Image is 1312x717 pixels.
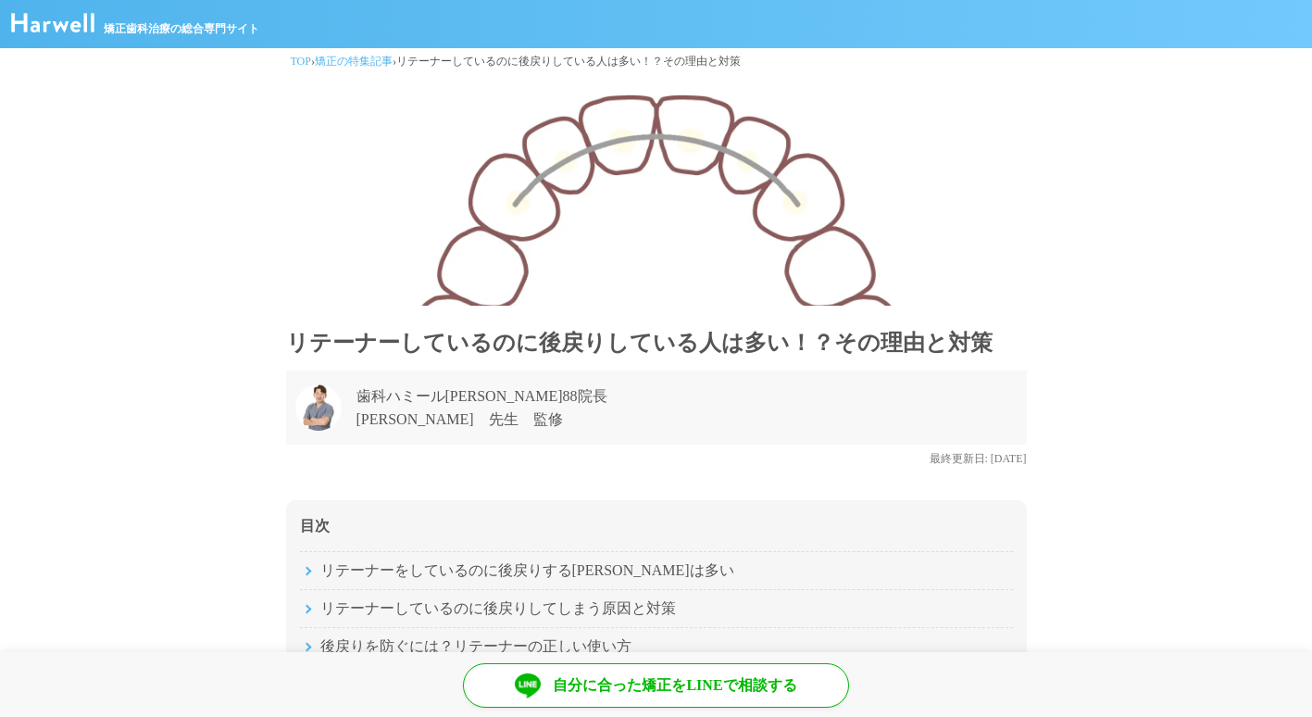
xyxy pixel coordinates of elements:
span: 矯正歯科治療の総合専門サイト [104,20,259,37]
li: リテーナーしているのに後戻りしてしまう原因と対策 [300,589,1013,627]
div: 目次 [300,500,1013,551]
a: TOP [291,55,311,68]
p: 最終更新日: [DATE] [286,445,1027,472]
li: 後戻りを防ぐには？リテーナーの正しい使い方 [300,627,1013,665]
h1: リテーナーしているのに後戻りしている人は多い！？その理由と対策 [286,326,1027,359]
img: 歯科ハミール高田88院長 赤崎 公星 先生 [295,384,342,431]
li: リテーナーをしているのに後戻りする[PERSON_NAME]は多い [300,551,1013,589]
a: ハーウェル [11,19,94,35]
img: リテーナーしているのに後戻りしている人は多い！？その理由と対策 [286,74,1027,306]
a: 矯正の特集記事 [315,55,393,68]
img: ハーウェル [11,13,94,32]
p: 歯科ハミール[PERSON_NAME]88院長 [PERSON_NAME] 先生 監修 [356,384,607,431]
a: 自分に合った矯正をLINEで相談する [463,663,849,708]
span: リテーナーしているのに後戻りしている人は多い！？その理由と対策 [396,55,741,68]
div: › › [286,48,1027,74]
